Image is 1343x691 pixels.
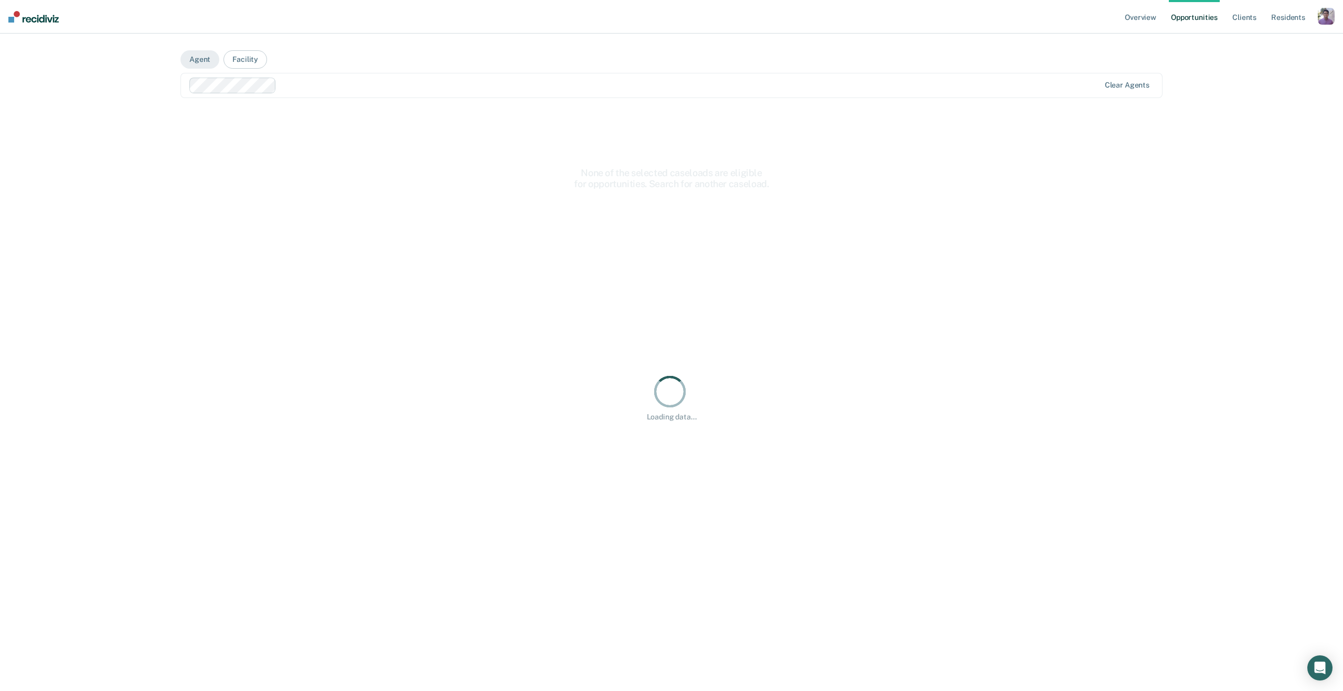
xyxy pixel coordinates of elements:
[1105,81,1149,90] div: Clear agents
[223,50,267,69] button: Facility
[8,11,59,23] img: Recidiviz
[647,413,697,422] div: Loading data...
[1307,655,1333,681] div: Open Intercom Messenger
[180,50,219,69] button: Agent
